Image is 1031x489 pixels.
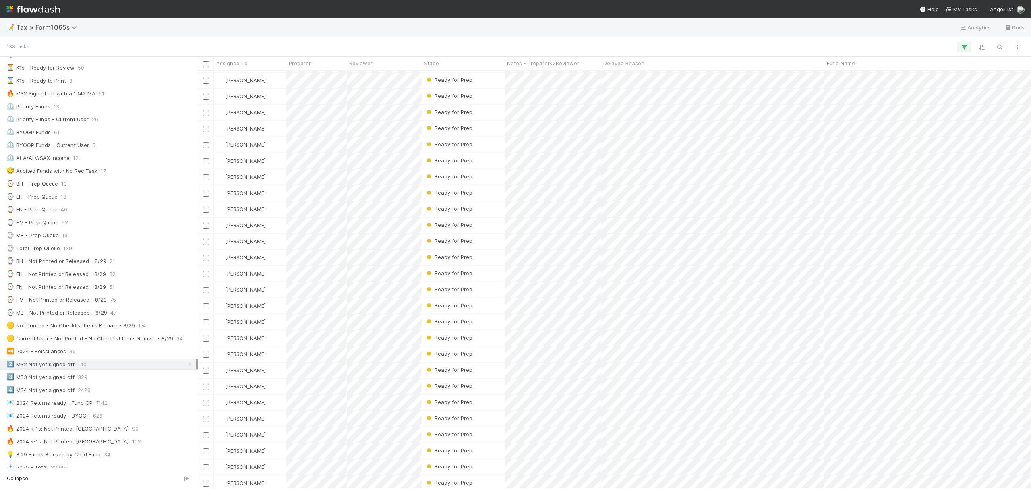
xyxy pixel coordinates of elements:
[6,296,14,303] span: ⌚
[217,109,224,116] img: avatar_711f55b7-5a46-40da-996f-bc93b6b86381.png
[54,102,59,112] span: 13
[61,179,67,189] span: 13
[217,398,266,406] div: [PERSON_NAME]
[78,63,84,73] span: 50
[7,475,28,482] span: Collapse
[425,446,472,454] div: Ready for Prep
[217,205,266,213] div: [PERSON_NAME]
[425,108,472,116] div: Ready for Prep
[827,59,855,67] span: Fund Name
[6,322,14,329] span: 🟡
[225,254,266,261] span: [PERSON_NAME]
[6,141,14,148] span: ⏲️
[217,173,266,181] div: [PERSON_NAME]
[425,447,472,454] span: Ready for Prep
[6,308,107,318] div: MB - Not Printed or Released - 8/29
[78,359,87,369] span: 140
[109,269,116,279] span: 32
[225,206,266,212] span: [PERSON_NAME]
[225,351,266,357] span: [PERSON_NAME]
[6,372,75,382] div: MS3 Not yet signed off
[217,269,266,278] div: [PERSON_NAME]
[69,346,76,356] span: 35
[425,399,472,405] span: Ready for Prep
[289,59,311,67] span: Preparer
[203,352,209,358] input: Toggle Row Selected
[6,257,14,264] span: ⌚
[217,108,266,116] div: [PERSON_NAME]
[6,256,106,266] div: BH - Not Printed or Released - 8/29
[425,189,472,196] span: Ready for Prep
[203,271,209,277] input: Toggle Row Selected
[6,462,48,472] div: 2025 - Total
[225,125,266,132] span: [PERSON_NAME]
[6,102,50,112] div: Priority Funds
[425,430,472,438] div: Ready for Prep
[132,424,139,434] span: 90
[1004,23,1025,32] a: Docs
[225,93,266,99] span: [PERSON_NAME]
[203,142,209,148] input: Toggle Row Selected
[225,222,266,228] span: [PERSON_NAME]
[225,399,266,406] span: [PERSON_NAME]
[225,480,266,486] span: [PERSON_NAME]
[425,157,472,164] span: Ready for Prep
[217,367,224,373] img: avatar_711f55b7-5a46-40da-996f-bc93b6b86381.png
[203,61,209,67] input: Toggle All Rows Selected
[217,222,224,228] img: avatar_711f55b7-5a46-40da-996f-bc93b6b86381.png
[61,192,66,202] span: 18
[6,321,135,331] div: Not Printed - No Checklist Items Remain - 8/29
[225,190,266,196] span: [PERSON_NAME]
[425,237,472,245] div: Ready for Prep
[6,103,14,110] span: ⏲️
[6,398,93,408] div: 2024 Returns ready - Fund GP
[62,230,68,240] span: 13
[425,301,472,309] div: Ready for Prep
[425,367,472,373] span: Ready for Prep
[92,114,98,124] span: 26
[203,174,209,180] input: Toggle Row Selected
[73,153,79,163] span: 12
[217,206,224,212] img: avatar_d45d11ee-0024-4901-936f-9df0a9cc3b4e.png
[217,189,266,197] div: [PERSON_NAME]
[203,368,209,374] input: Toggle Row Selected
[99,89,104,99] span: 61
[6,424,129,434] div: 2024 K-1s: Not Printed, [GEOGRAPHIC_DATA]
[425,124,472,132] div: Ready for Prep
[6,167,14,174] span: 😅
[203,481,209,487] input: Toggle Row Selected
[138,321,146,331] span: 174
[203,94,209,100] input: Toggle Row Selected
[203,158,209,164] input: Toggle Row Selected
[959,23,991,32] a: Analytics
[425,462,472,470] div: Ready for Prep
[217,302,266,310] div: [PERSON_NAME]
[6,180,14,187] span: ⌚
[425,334,472,342] div: Ready for Prep
[203,239,209,245] input: Toggle Row Selected
[69,76,72,86] span: 8
[225,335,266,341] span: [PERSON_NAME]
[203,126,209,132] input: Toggle Row Selected
[6,63,75,73] div: K1s - Ready for Review
[425,350,472,358] div: Ready for Prep
[16,23,81,31] span: Tax > Form1065s
[6,166,97,176] div: Audited Funds with No Rec Task
[217,318,266,326] div: [PERSON_NAME]
[990,6,1013,12] span: AngelList
[425,270,472,276] span: Ready for Prep
[6,309,14,316] span: ⌚
[6,179,58,189] div: BH - Prep Queue
[225,109,266,116] span: [PERSON_NAME]
[603,59,644,67] span: Delayed Reason
[217,253,266,261] div: [PERSON_NAME]
[6,76,66,86] div: K1s - Ready to Print
[217,286,266,294] div: [PERSON_NAME]
[425,463,472,470] span: Ready for Prep
[425,253,472,261] div: Ready for Prep
[217,431,266,439] div: [PERSON_NAME]
[225,415,266,422] span: [PERSON_NAME]
[54,127,60,137] span: 61
[425,479,472,487] div: Ready for Prep
[217,77,224,83] img: avatar_d45d11ee-0024-4901-936f-9df0a9cc3b4e.png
